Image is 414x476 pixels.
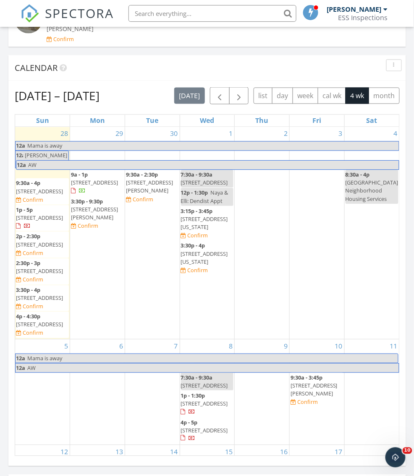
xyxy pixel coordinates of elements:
[181,208,228,231] a: 3:15p - 3:45p [STREET_ADDRESS][US_STATE]
[16,214,63,222] span: [STREET_ADDRESS]
[282,340,289,353] a: Go to October 9, 2025
[291,374,338,398] a: 9:30a - 3:45p [STREET_ADDRESS][PERSON_NAME]
[16,276,43,284] a: Confirm
[23,303,43,310] div: Confirm
[181,374,213,382] span: 7:30a - 9:30a
[403,447,412,454] span: 10
[181,189,228,205] span: Naya & Elli: Dendist Appt
[181,242,205,250] span: 3:30p - 4p
[16,142,26,151] span: 12a
[27,364,36,372] span: AW
[16,286,40,294] span: 3:30p - 4p
[188,267,208,274] div: Confirm
[16,286,69,312] a: 3:30p - 4p [STREET_ADDRESS] Confirm
[16,250,43,258] a: Confirm
[53,36,74,42] div: Confirm
[88,115,107,127] a: Monday
[78,223,98,229] div: Confirm
[181,391,234,418] a: 1p - 1:30p [STREET_ADDRESS]
[71,198,118,221] a: 3:30p - 9:30p [STREET_ADDRESS][PERSON_NAME]
[291,382,338,398] span: [STREET_ADDRESS][PERSON_NAME]
[71,170,124,197] a: 9a - 1p [STREET_ADDRESS]
[59,445,70,459] a: Go to October 12, 2025
[333,445,344,459] a: Go to October 17, 2025
[71,206,118,221] span: [STREET_ADDRESS][PERSON_NAME]
[290,127,345,339] td: Go to October 3, 2025
[71,222,98,230] a: Confirm
[16,312,69,338] a: 4p - 4:30p [STREET_ADDRESS] Confirm
[16,303,43,311] a: Confirm
[16,364,26,373] span: 12a
[71,179,118,187] span: [STREET_ADDRESS]
[70,127,125,339] td: Go to September 29, 2025
[16,232,69,258] a: 2p - 2:30p [STREET_ADDRESS] Confirm
[181,241,234,276] a: 3:30p - 4p [STREET_ADDRESS][US_STATE] Confirm
[318,88,346,104] button: cal wk
[198,115,216,127] a: Wednesday
[16,321,63,328] span: [STREET_ADDRESS]
[16,179,63,195] a: 9:30a - 4p [STREET_ADDRESS]
[16,161,26,170] span: 12a
[16,259,69,285] a: 2:30p - 3p [STREET_ADDRESS] Confirm
[15,62,58,73] span: Calendar
[181,250,228,266] span: [STREET_ADDRESS][US_STATE]
[34,115,51,127] a: Sunday
[344,339,399,445] td: Go to October 11, 2025
[235,127,290,339] td: Go to October 2, 2025
[133,196,153,203] div: Confirm
[125,339,180,445] td: Go to October 7, 2025
[333,340,344,353] a: Go to October 10, 2025
[223,445,234,459] a: Go to October 15, 2025
[144,115,160,127] a: Tuesday
[16,233,63,248] a: 2p - 2:30p [STREET_ADDRESS]
[181,392,228,416] a: 1p - 1:30p [STREET_ADDRESS]
[16,233,40,240] span: 2p - 2:30p
[16,188,63,195] span: [STREET_ADDRESS]
[47,35,74,43] a: Confirm
[15,339,70,445] td: Go to October 5, 2025
[23,197,43,203] div: Confirm
[45,4,114,22] span: SPECTORA
[180,127,235,339] td: Go to October 1, 2025
[254,88,273,104] button: list
[47,25,94,33] span: [PERSON_NAME]
[16,196,43,204] a: Confirm
[23,330,43,336] div: Confirm
[126,171,158,179] span: 9:30a - 2:30p
[181,232,208,240] a: Confirm
[16,205,69,232] a: 1p - 5p [STREET_ADDRESS]
[337,127,344,140] a: Go to October 3, 2025
[181,207,234,241] a: 3:15p - 3:45p [STREET_ADDRESS][US_STATE] Confirm
[290,339,345,445] td: Go to October 10, 2025
[25,152,67,167] span: [PERSON_NAME] is Away
[16,179,40,187] span: 9:30a - 4p
[181,418,234,445] a: 4p - 5p [STREET_ADDRESS]
[16,354,26,363] span: 12a
[16,313,63,328] a: 4p - 4:30p [STREET_ADDRESS]
[173,340,180,353] a: Go to October 7, 2025
[227,127,234,140] a: Go to October 1, 2025
[388,340,399,353] a: Go to October 11, 2025
[235,339,290,445] td: Go to October 9, 2025
[16,313,40,320] span: 4p - 4:30p
[63,340,70,353] a: Go to October 5, 2025
[27,142,62,150] span: Mama is away
[16,260,40,267] span: 2:30p - 3p
[181,216,228,231] span: [STREET_ADDRESS][US_STATE]
[16,241,63,249] span: [STREET_ADDRESS]
[16,151,23,168] span: 12a
[291,398,318,406] a: Confirm
[114,445,125,459] a: Go to October 13, 2025
[126,170,179,205] a: 9:30a - 2:30p [STREET_ADDRESS][PERSON_NAME] Confirm
[181,171,213,179] span: 7:30a - 9:30a
[126,179,173,195] span: [STREET_ADDRESS][PERSON_NAME]
[16,286,63,302] a: 3:30p - 4p [STREET_ADDRESS]
[282,127,289,140] a: Go to October 2, 2025
[181,267,208,275] a: Confirm
[392,127,399,140] a: Go to October 4, 2025
[181,427,228,434] span: [STREET_ADDRESS]
[16,260,63,275] a: 2:30p - 3p [STREET_ADDRESS]
[181,419,198,427] span: 4p - 5p
[128,5,296,22] input: Search everything...
[180,339,235,445] td: Go to October 8, 2025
